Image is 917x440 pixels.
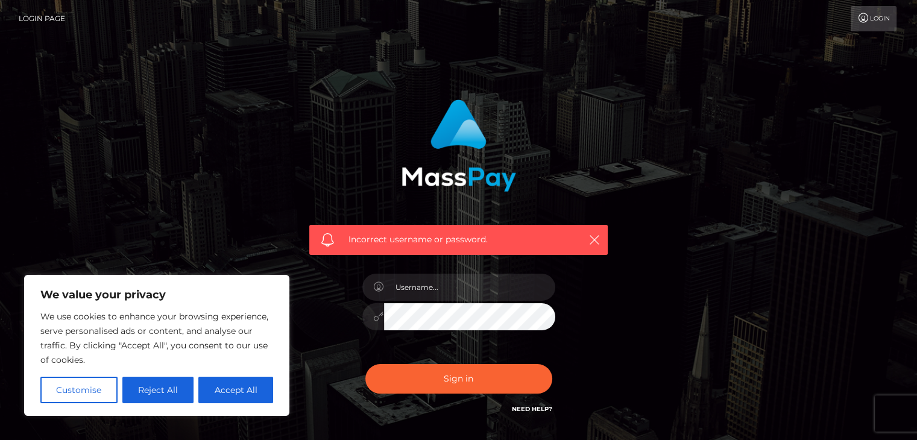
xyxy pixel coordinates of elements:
[348,233,569,246] span: Incorrect username or password.
[402,99,516,192] img: MassPay Login
[365,364,552,394] button: Sign in
[40,288,273,302] p: We value your privacy
[198,377,273,403] button: Accept All
[24,275,289,416] div: We value your privacy
[512,405,552,413] a: Need Help?
[19,6,65,31] a: Login Page
[384,274,555,301] input: Username...
[851,6,897,31] a: Login
[40,377,118,403] button: Customise
[122,377,194,403] button: Reject All
[40,309,273,367] p: We use cookies to enhance your browsing experience, serve personalised ads or content, and analys...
